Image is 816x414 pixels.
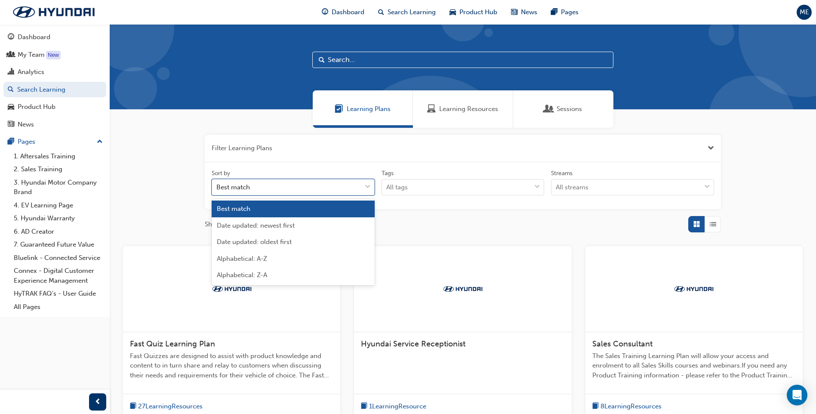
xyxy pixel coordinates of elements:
[361,401,426,412] button: book-icon1LearningResource
[10,300,106,314] a: All Pages
[3,117,106,133] a: News
[361,339,465,349] span: Hyundai Service Receptionist
[545,104,553,114] span: Sessions
[18,120,34,130] div: News
[3,29,106,45] a: Dashboard
[312,52,613,68] input: Search...
[97,136,103,148] span: up-icon
[450,7,456,18] span: car-icon
[3,134,106,150] button: Pages
[18,67,44,77] div: Analytics
[371,3,443,21] a: search-iconSearch Learning
[8,121,14,129] span: news-icon
[322,7,328,18] span: guage-icon
[413,90,513,128] a: Learning ResourcesLearning Resources
[693,219,700,229] span: Grid
[670,284,717,293] img: Trak
[787,385,807,405] div: Open Intercom Messenger
[8,103,14,111] span: car-icon
[369,402,426,411] span: 1 Learning Resource
[8,68,14,76] span: chart-icon
[3,82,106,98] a: Search Learning
[8,138,14,146] span: pages-icon
[18,137,35,147] div: Pages
[561,7,579,17] span: Pages
[4,3,103,21] img: Trak
[544,3,585,21] a: pages-iconPages
[3,99,106,115] a: Product Hub
[8,51,14,59] span: people-icon
[521,7,537,17] span: News
[10,199,106,212] a: 4. EV Learning Page
[313,90,413,128] a: Learning PlansLearning Plans
[138,402,203,411] span: 27 Learning Resources
[10,212,106,225] a: 5. Hyundai Warranty
[382,169,545,196] label: tagOptions
[10,251,106,265] a: Bluelink - Connected Service
[216,182,250,192] div: Best match
[10,238,106,251] a: 7. Guaranteed Future Value
[217,222,295,229] span: Date updated: newest first
[217,205,250,213] span: Best match
[378,7,384,18] span: search-icon
[504,3,544,21] a: news-iconNews
[205,219,261,229] span: Showing 31 results
[18,102,55,112] div: Product Hub
[3,64,106,80] a: Analytics
[18,50,45,60] div: My Team
[3,28,106,134] button: DashboardMy TeamAnalyticsSearch LearningProduct HubNews
[3,47,106,63] a: My Team
[347,104,391,114] span: Learning Plans
[130,401,136,412] span: book-icon
[8,34,14,41] span: guage-icon
[556,182,588,192] div: All streams
[361,401,367,412] span: book-icon
[46,51,61,59] div: Tooltip anchor
[710,219,716,229] span: List
[592,401,662,412] button: book-icon8LearningResources
[551,7,557,18] span: pages-icon
[212,169,230,178] div: Sort by
[511,7,517,18] span: news-icon
[382,169,394,178] div: Tags
[534,182,540,193] span: down-icon
[130,401,203,412] button: book-icon27LearningResources
[365,182,371,193] span: down-icon
[10,176,106,199] a: 3. Hyundai Motor Company Brand
[513,90,613,128] a: SessionsSessions
[217,238,292,246] span: Date updated: oldest first
[592,401,599,412] span: book-icon
[388,7,436,17] span: Search Learning
[95,397,101,408] span: prev-icon
[704,182,710,193] span: down-icon
[8,86,14,94] span: search-icon
[551,169,573,178] div: Streams
[557,104,582,114] span: Sessions
[708,143,714,153] button: Close the filter
[208,284,256,293] img: Trak
[130,351,333,380] span: Fast Quizzes are designed to assist with product knowledge and content to in turn share and relay...
[18,32,50,42] div: Dashboard
[315,3,371,21] a: guage-iconDashboard
[217,271,267,279] span: Alphabetical: Z-A
[10,264,106,287] a: Connex - Digital Customer Experience Management
[592,351,796,380] span: The Sales Training Learning Plan will allow your access and enrolment to all Sales Skills courses...
[800,7,809,17] span: ME
[335,104,343,114] span: Learning Plans
[439,104,498,114] span: Learning Resources
[386,182,408,192] div: All tags
[10,150,106,163] a: 1. Aftersales Training
[439,284,487,293] img: Trak
[319,55,325,65] span: Search
[797,5,812,20] button: ME
[600,402,662,411] span: 8 Learning Resources
[217,255,267,263] span: Alphabetical: A-Z
[10,225,106,238] a: 6. AD Creator
[332,7,364,17] span: Dashboard
[10,163,106,176] a: 2. Sales Training
[130,339,215,349] span: Fast Quiz Learning Plan
[10,287,106,300] a: HyTRAK FAQ's - User Guide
